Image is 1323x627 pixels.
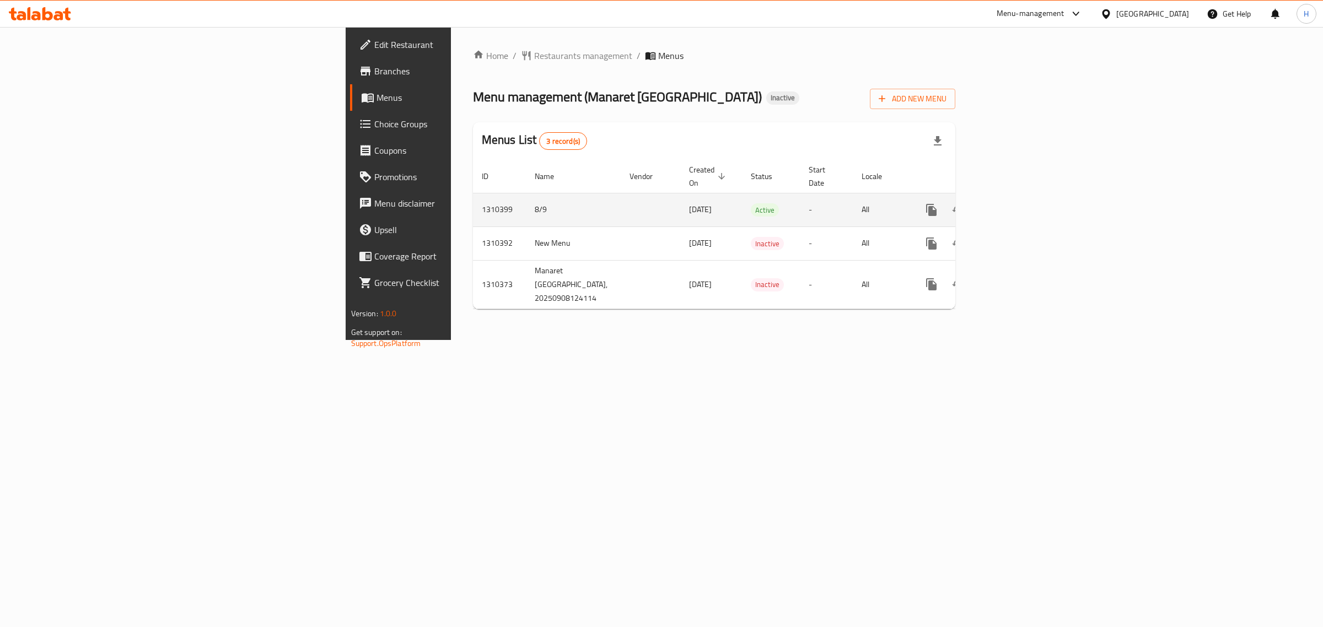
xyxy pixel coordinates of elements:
span: Version: [351,306,378,321]
span: Upsell [374,223,558,236]
span: 3 record(s) [540,136,587,147]
td: - [800,193,853,226]
a: Choice Groups [350,111,567,137]
span: Vendor [630,170,667,183]
button: more [918,230,945,257]
h2: Menus List [482,132,587,150]
a: Promotions [350,164,567,190]
span: [DATE] [689,277,712,291]
div: Active [751,203,779,217]
span: Choice Groups [374,117,558,131]
a: Menu disclaimer [350,190,567,217]
td: Manaret [GEOGRAPHIC_DATA], 20250908124114 [526,260,621,309]
div: Inactive [766,91,799,105]
div: Export file [924,128,951,154]
span: Inactive [751,237,784,250]
span: Inactive [766,93,799,102]
button: Change Status [945,271,971,298]
span: Name [535,170,568,183]
span: Coupons [374,144,558,157]
span: Branches [374,64,558,78]
span: Status [751,170,787,183]
span: Menu management ( Manaret [GEOGRAPHIC_DATA] ) [473,84,762,109]
span: Inactive [751,278,784,291]
a: Menus [350,84,567,111]
td: New Menu [526,226,621,260]
span: Coverage Report [374,250,558,263]
span: 1.0.0 [380,306,397,321]
a: Grocery Checklist [350,269,567,296]
a: Coupons [350,137,567,164]
td: All [853,260,910,309]
div: [GEOGRAPHIC_DATA] [1116,8,1189,20]
td: 8/9 [526,193,621,226]
button: Add New Menu [870,89,955,109]
a: Support.OpsPlatform [351,336,421,350]
table: enhanced table [473,160,1033,309]
span: Add New Menu [879,92,946,106]
span: ID [482,170,503,183]
a: Branches [350,58,567,84]
a: Upsell [350,217,567,243]
div: Total records count [539,132,587,150]
span: H [1304,8,1309,20]
div: Inactive [751,278,784,291]
td: - [800,260,853,309]
span: Grocery Checklist [374,276,558,289]
span: Get support on: [351,325,402,339]
th: Actions [910,160,1033,193]
span: Menus [658,49,684,62]
li: / [637,49,641,62]
span: Locale [862,170,896,183]
nav: breadcrumb [473,49,956,62]
a: Restaurants management [521,49,632,62]
button: Change Status [945,197,971,223]
span: Restaurants management [534,49,632,62]
span: Active [751,204,779,217]
a: Coverage Report [350,243,567,269]
span: Created On [689,163,729,190]
td: - [800,226,853,260]
a: Edit Restaurant [350,31,567,58]
span: [DATE] [689,202,712,217]
td: All [853,193,910,226]
button: Change Status [945,230,971,257]
td: All [853,226,910,260]
span: Menus [377,91,558,104]
div: Menu-management [997,7,1064,20]
span: Start Date [809,163,840,190]
span: Edit Restaurant [374,38,558,51]
span: Menu disclaimer [374,197,558,210]
span: Promotions [374,170,558,183]
button: more [918,271,945,298]
span: [DATE] [689,236,712,250]
button: more [918,197,945,223]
